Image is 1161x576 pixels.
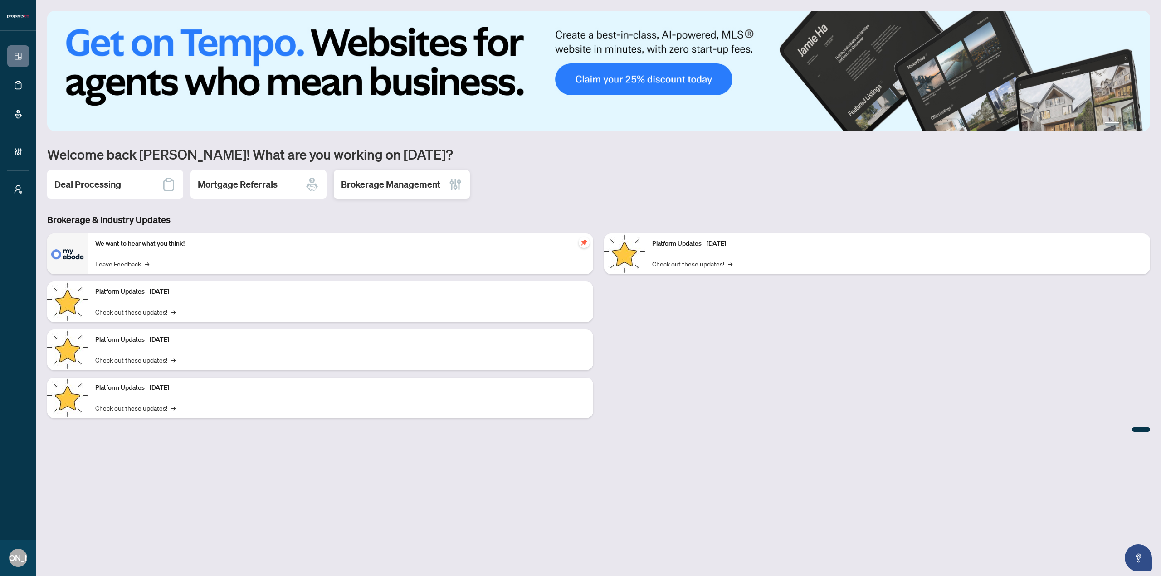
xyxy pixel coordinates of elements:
[1123,122,1127,126] button: 2
[652,259,732,269] a: Check out these updates!→
[95,259,149,269] a: Leave Feedback→
[95,307,176,317] a: Check out these updates!→
[341,178,440,191] h2: Brokerage Management
[95,403,176,413] a: Check out these updates!→
[145,259,149,269] span: →
[95,383,586,393] p: Platform Updates - [DATE]
[728,259,732,269] span: →
[171,403,176,413] span: →
[47,329,88,370] img: Platform Updates - July 21, 2025
[198,178,278,191] h2: Mortgage Referrals
[1130,122,1134,126] button: 3
[47,213,1150,226] h3: Brokerage & Industry Updates
[14,185,23,194] span: user-switch
[47,233,88,274] img: We want to hear what you think!
[95,355,176,365] a: Check out these updates!→
[47,11,1150,131] img: Slide 0
[1105,122,1119,126] button: 1
[652,239,1143,249] p: Platform Updates - [DATE]
[1125,544,1152,571] button: Open asap
[47,281,88,322] img: Platform Updates - September 16, 2025
[171,355,176,365] span: →
[95,335,586,345] p: Platform Updates - [DATE]
[54,178,121,191] h2: Deal Processing
[47,378,88,418] img: Platform Updates - July 8, 2025
[171,307,176,317] span: →
[95,239,586,249] p: We want to hear what you think!
[95,287,586,297] p: Platform Updates - [DATE]
[47,145,1150,163] h1: Welcome back [PERSON_NAME]! What are you working on [DATE]?
[579,237,590,248] span: pushpin
[7,14,29,19] img: logo
[604,233,645,274] img: Platform Updates - June 23, 2025
[1137,122,1141,126] button: 4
